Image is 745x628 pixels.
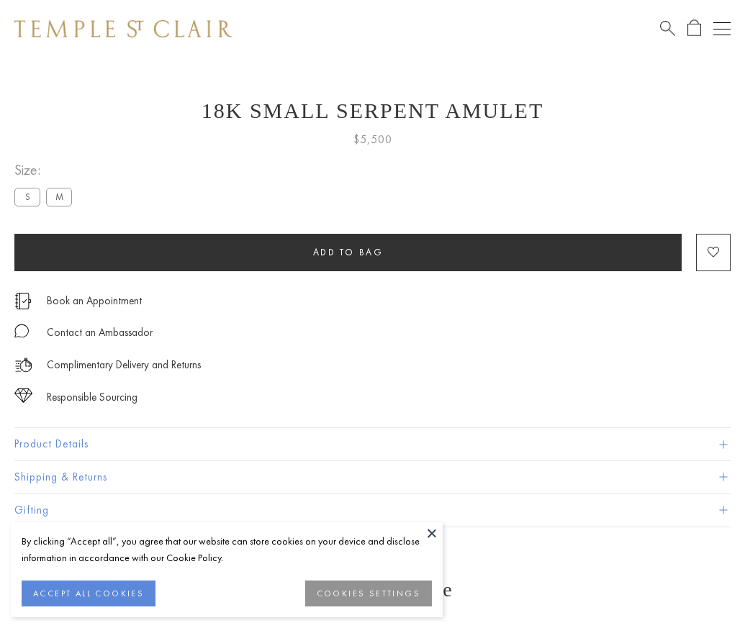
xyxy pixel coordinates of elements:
a: Book an Appointment [47,293,142,309]
label: S [14,188,40,206]
img: icon_delivery.svg [14,356,32,374]
div: Responsible Sourcing [47,388,137,406]
img: MessageIcon-01_2.svg [14,324,29,338]
a: Search [660,19,675,37]
span: Add to bag [313,246,384,258]
button: COOKIES SETTINGS [305,581,432,606]
button: Product Details [14,428,731,460]
button: Shipping & Returns [14,461,731,493]
a: Open Shopping Bag [687,19,701,37]
label: M [46,188,72,206]
button: Open navigation [713,20,731,37]
img: icon_appointment.svg [14,293,32,309]
div: By clicking “Accept all”, you agree that our website can store cookies on your device and disclos... [22,533,432,566]
p: Complimentary Delivery and Returns [47,356,201,374]
div: Contact an Ambassador [47,324,153,342]
button: Add to bag [14,234,682,271]
span: $5,500 [353,130,392,149]
span: Size: [14,158,78,182]
button: Gifting [14,494,731,527]
h1: 18K Small Serpent Amulet [14,99,731,123]
img: icon_sourcing.svg [14,388,32,403]
img: Temple St. Clair [14,20,232,37]
button: ACCEPT ALL COOKIES [22,581,155,606]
